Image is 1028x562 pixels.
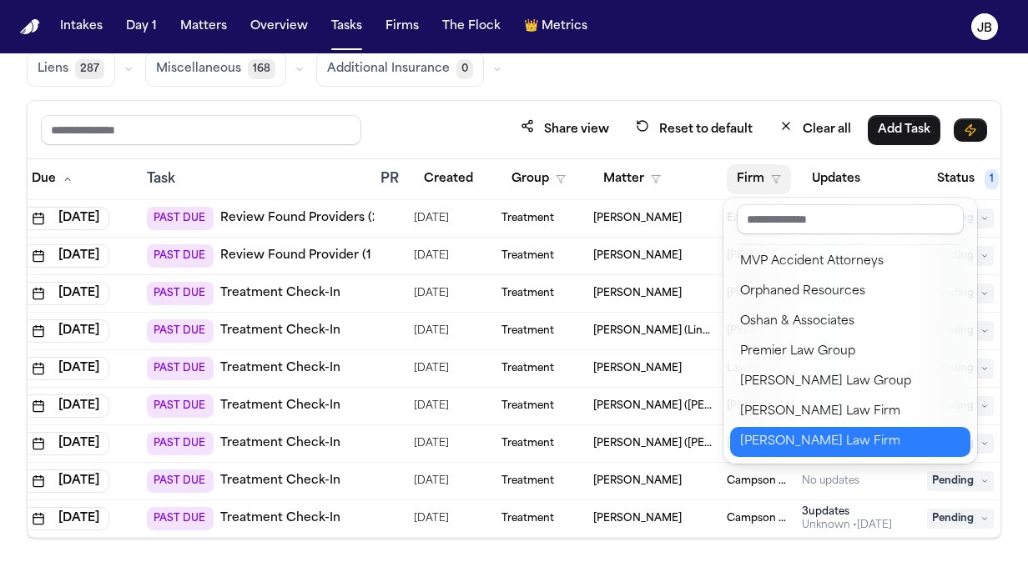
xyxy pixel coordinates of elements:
[740,372,960,392] div: [PERSON_NAME] Law Group
[740,342,960,362] div: Premier Law Group
[740,432,960,452] div: [PERSON_NAME] Law Firm
[723,198,977,464] div: Firm
[740,252,960,272] div: MVP Accident Attorneys
[740,312,960,332] div: Oshan & Associates
[740,402,960,422] div: [PERSON_NAME] Law Firm
[740,282,960,302] div: Orphaned Resources
[727,164,791,194] button: Firm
